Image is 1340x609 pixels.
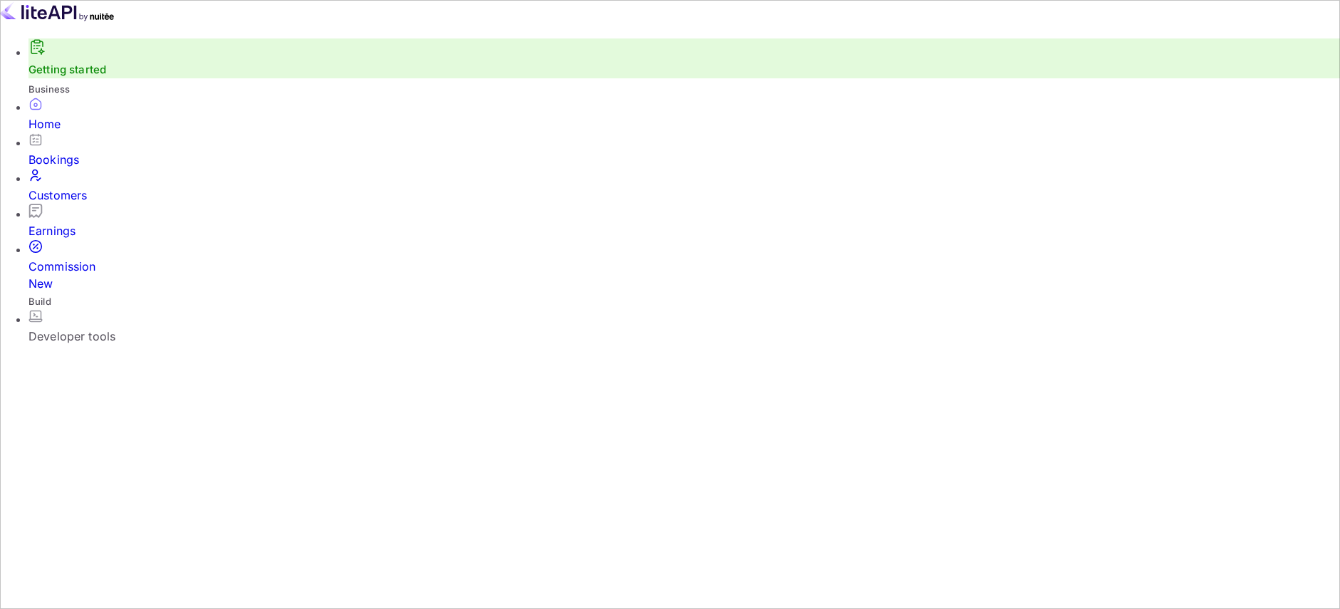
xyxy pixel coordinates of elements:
[28,187,1340,204] div: Customers
[28,83,70,95] span: Business
[28,222,1340,239] div: Earnings
[28,239,1340,292] a: CommissionNew
[28,132,1340,168] a: Bookings
[28,115,1340,132] div: Home
[28,275,1340,292] div: New
[28,38,1340,78] div: Getting started
[28,296,51,307] span: Build
[28,97,1340,132] a: Home
[28,63,106,76] a: Getting started
[28,328,1340,345] div: Developer tools
[28,204,1340,239] a: Earnings
[28,151,1340,168] div: Bookings
[28,258,1340,292] div: Commission
[28,168,1340,204] a: Customers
